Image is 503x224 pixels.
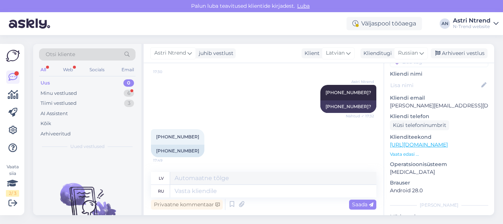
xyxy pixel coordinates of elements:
span: Otsi kliente [46,51,75,58]
div: Arhiveeritud [41,130,71,138]
a: [URL][DOMAIN_NAME] [390,141,448,148]
p: [PERSON_NAME][EMAIL_ADDRESS][DOMAIN_NAME] [390,102,488,110]
div: 0 [123,79,134,87]
div: Uus [41,79,50,87]
div: Väljaspool tööaega [347,17,422,30]
div: Privaatne kommentaar [151,200,223,210]
div: [PHONE_NUMBER] [151,145,204,157]
div: AN [440,18,450,29]
span: Astri Ntrend [154,49,186,57]
a: Astri NtrendN-Trend website [453,18,499,30]
div: Email [120,65,136,75]
div: Kõik [41,120,51,127]
span: Latvian [326,49,345,57]
div: lv [159,172,164,185]
span: [PHONE_NUMBER]? [326,90,371,95]
span: Astri Ntrend [347,79,374,85]
div: juhib vestlust [196,49,233,57]
p: Android 28.0 [390,187,488,194]
img: Askly Logo [6,50,20,62]
input: Lisa nimi [390,81,480,89]
div: 2 / 3 [6,190,19,197]
div: 6 [124,90,134,97]
div: Socials [88,65,106,75]
span: Uued vestlused [70,143,105,150]
div: Klienditugi [360,49,392,57]
span: Nähtud ✓ 17:32 [346,113,374,119]
span: Luba [295,3,312,9]
div: Astri Ntrend [453,18,490,24]
p: Brauser [390,179,488,187]
div: Minu vestlused [41,90,77,97]
div: Tiimi vestlused [41,100,77,107]
p: [MEDICAL_DATA] [390,168,488,176]
div: N-Trend website [453,24,490,30]
p: Kliendi email [390,94,488,102]
span: 17:49 [153,158,181,163]
div: ru [158,185,164,197]
div: [PERSON_NAME] [390,202,488,209]
div: All [39,65,48,75]
span: Saada [352,201,373,208]
p: Kliendi nimi [390,70,488,78]
div: [PHONE_NUMBER]? [320,100,376,113]
p: Kliendi telefon [390,113,488,120]
div: Klient [302,49,320,57]
span: [PHONE_NUMBER] [156,134,199,139]
div: Arhiveeri vestlus [431,48,488,58]
span: Russian [398,49,418,57]
div: Küsi telefoninumbrit [390,120,449,130]
p: Vaata edasi ... [390,151,488,158]
div: Web [61,65,74,75]
div: 3 [124,100,134,107]
p: Operatsioonisüsteem [390,161,488,168]
p: Märkmed [390,213,488,221]
p: Klienditeekond [390,133,488,141]
div: Vaata siia [6,163,19,197]
span: 17:30 [153,69,181,75]
div: AI Assistent [41,110,68,117]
